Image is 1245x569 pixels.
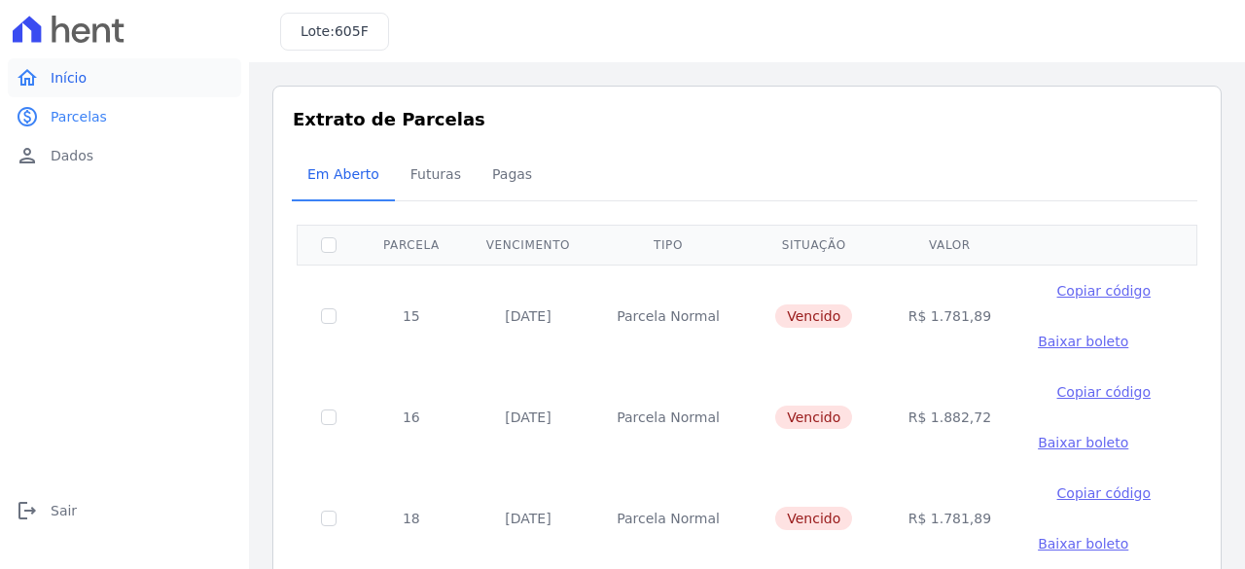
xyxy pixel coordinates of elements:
span: Dados [51,146,93,165]
span: Vencido [775,304,852,328]
h3: Lote: [301,21,369,42]
td: R$ 1.882,72 [885,367,1014,468]
a: personDados [8,136,241,175]
button: Copiar código [1038,382,1169,402]
td: [DATE] [463,468,593,569]
th: Parcela [360,225,463,265]
span: Vencido [775,406,852,429]
a: homeInício [8,58,241,97]
a: logoutSair [8,491,241,530]
th: Situação [743,225,885,265]
button: Copiar código [1038,281,1169,301]
span: Baixar boleto [1038,435,1128,450]
span: Copiar código [1057,283,1151,299]
i: home [16,66,39,89]
span: Baixar boleto [1038,536,1128,551]
th: Tipo [593,225,743,265]
td: [DATE] [463,367,593,468]
td: [DATE] [463,265,593,367]
span: Início [51,68,87,88]
button: Copiar código [1038,483,1169,503]
i: paid [16,105,39,128]
span: Baixar boleto [1038,334,1128,349]
span: Pagas [480,155,544,194]
a: paidParcelas [8,97,241,136]
span: Copiar código [1057,485,1151,501]
td: 18 [360,468,463,569]
i: person [16,144,39,167]
th: Valor [885,225,1014,265]
span: Em Aberto [296,155,391,194]
td: 16 [360,367,463,468]
a: Baixar boleto [1038,332,1128,351]
span: Vencido [775,507,852,530]
a: Em Aberto [292,151,395,201]
td: Parcela Normal [593,468,743,569]
span: Parcelas [51,107,107,126]
td: Parcela Normal [593,367,743,468]
span: Sair [51,501,77,520]
span: Copiar código [1057,384,1151,400]
span: Futuras [399,155,473,194]
i: logout [16,499,39,522]
th: Vencimento [463,225,593,265]
td: R$ 1.781,89 [885,265,1014,367]
a: Pagas [477,151,548,201]
span: 605F [335,23,369,39]
a: Baixar boleto [1038,534,1128,553]
h3: Extrato de Parcelas [293,106,1201,132]
td: Parcela Normal [593,265,743,367]
a: Futuras [395,151,477,201]
a: Baixar boleto [1038,433,1128,452]
td: R$ 1.781,89 [885,468,1014,569]
td: 15 [360,265,463,367]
